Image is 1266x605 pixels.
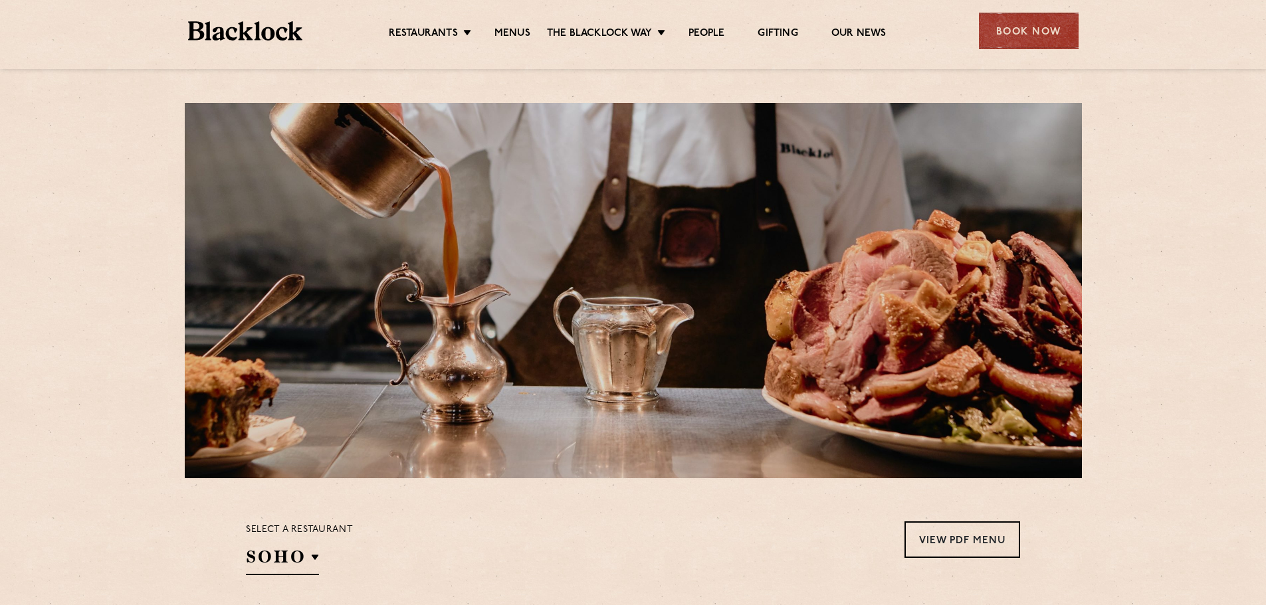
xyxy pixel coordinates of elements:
img: BL_Textured_Logo-footer-cropped.svg [188,21,303,41]
a: Gifting [758,27,797,42]
a: Restaurants [389,27,458,42]
a: The Blacklock Way [547,27,652,42]
div: Book Now [979,13,1079,49]
a: View PDF Menu [904,521,1020,558]
h2: SOHO [246,545,319,575]
a: People [688,27,724,42]
p: Select a restaurant [246,521,353,539]
a: Our News [831,27,887,42]
a: Menus [494,27,530,42]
